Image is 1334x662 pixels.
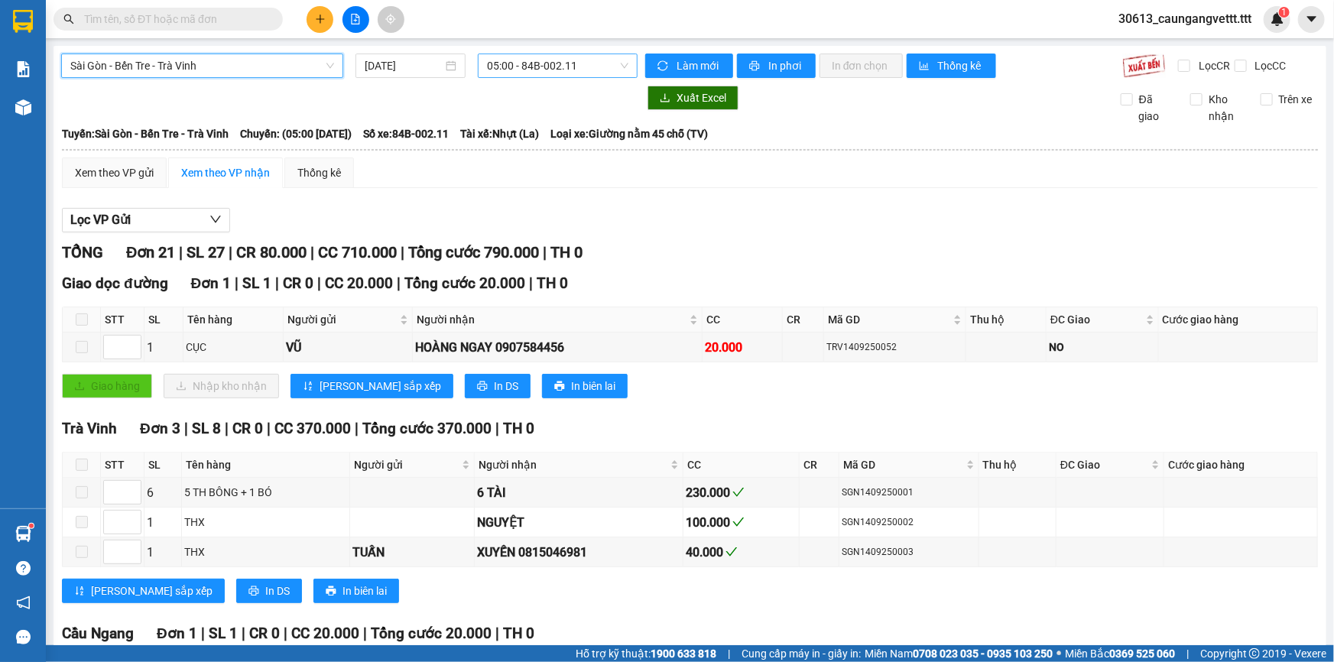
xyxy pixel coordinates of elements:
[317,274,321,292] span: |
[62,243,103,261] span: TỔNG
[249,625,280,642] span: CR 0
[686,543,797,562] div: 40.000
[657,60,670,73] span: sync
[11,96,91,115] div: 20.000
[479,456,667,473] span: Người nhận
[191,274,232,292] span: Đơn 1
[1056,651,1061,657] span: ⚪️
[183,307,284,333] th: Tên hàng
[1279,7,1290,18] sup: 1
[938,57,984,74] span: Thống kê
[677,89,726,106] span: Xuất Excel
[1273,91,1319,108] span: Trên xe
[232,420,263,437] span: CR 0
[495,420,499,437] span: |
[235,274,239,292] span: |
[363,625,367,642] span: |
[913,647,1053,660] strong: 0708 023 035 - 0935 103 250
[865,645,1053,662] span: Miền Nam
[651,647,716,660] strong: 1900 633 818
[140,420,180,437] span: Đơn 3
[62,579,225,603] button: sort-ascending[PERSON_NAME] sắp xếp
[495,625,499,642] span: |
[182,453,351,478] th: Tên hàng
[320,378,441,394] span: [PERSON_NAME] sắp xếp
[342,582,387,599] span: In biên lai
[99,66,255,87] div: 0912867746
[181,164,270,181] div: Xem theo VP nhận
[919,60,932,73] span: bar-chart
[1249,648,1260,659] span: copyright
[192,420,221,437] span: SL 8
[147,483,179,502] div: 6
[147,338,180,357] div: 1
[70,210,131,229] span: Lọc VP Gửi
[477,513,680,532] div: NGUYỆT
[291,625,359,642] span: CC 20.000
[1106,9,1264,28] span: 30613_caungangvettt.ttt
[397,274,401,292] span: |
[62,374,152,398] button: uploadGiao hàng
[529,274,533,292] span: |
[242,625,245,642] span: |
[13,10,33,33] img: logo-vxr
[477,543,680,562] div: XUYẾN 0815046981
[186,339,281,355] div: CỤC
[62,274,168,292] span: Giao dọc đường
[242,274,271,292] span: SL 1
[99,13,255,47] div: [GEOGRAPHIC_DATA]
[29,524,34,528] sup: 1
[342,6,369,33] button: file-add
[465,374,531,398] button: printerIn DS
[144,307,183,333] th: SL
[147,513,179,532] div: 1
[225,420,229,437] span: |
[62,420,117,437] span: Trà Vinh
[362,420,492,437] span: Tổng cước 370.000
[966,307,1047,333] th: Thu hộ
[543,243,547,261] span: |
[13,13,89,50] div: Cầu Ngang
[63,14,74,24] span: search
[236,579,302,603] button: printerIn DS
[74,586,85,598] span: sort-ascending
[571,378,615,394] span: In biên lai
[677,57,721,74] span: Làm mới
[824,333,966,362] td: TRV1409250052
[209,213,222,226] span: down
[267,420,271,437] span: |
[15,61,31,77] img: solution-icon
[1049,339,1156,355] div: NO
[315,14,326,24] span: plus
[732,516,745,528] span: check
[749,60,762,73] span: printer
[352,543,472,562] div: TUẤN
[768,57,803,74] span: In phơi
[1281,7,1287,18] span: 1
[62,625,134,642] span: Cầu Ngang
[184,484,348,501] div: 5 TH BÔNG + 1 BÓ
[842,545,976,560] div: SGN1409250003
[686,483,797,502] div: 230.000
[703,307,783,333] th: CC
[303,381,313,393] span: sort-ascending
[15,526,31,542] img: warehouse-icon
[371,625,492,642] span: Tổng cước 20.000
[75,164,154,181] div: Xem theo VP gửi
[240,125,352,142] span: Chuyến: (05:00 [DATE])
[660,92,670,105] span: download
[184,420,188,437] span: |
[477,483,680,502] div: 6 TÀI
[503,625,534,642] span: TH 0
[686,513,797,532] div: 100.000
[84,11,265,28] input: Tìm tên, số ĐT hoặc mã đơn
[842,485,976,500] div: SGN1409250001
[742,645,861,662] span: Cung cấp máy in - giấy in:
[164,374,279,398] button: downloadNhập kho nhận
[705,338,780,357] div: 20.000
[1203,91,1248,125] span: Kho nhận
[101,307,144,333] th: STT
[820,54,903,78] button: In đơn chọn
[99,13,136,29] span: Nhận:
[1050,311,1143,328] span: ĐC Giao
